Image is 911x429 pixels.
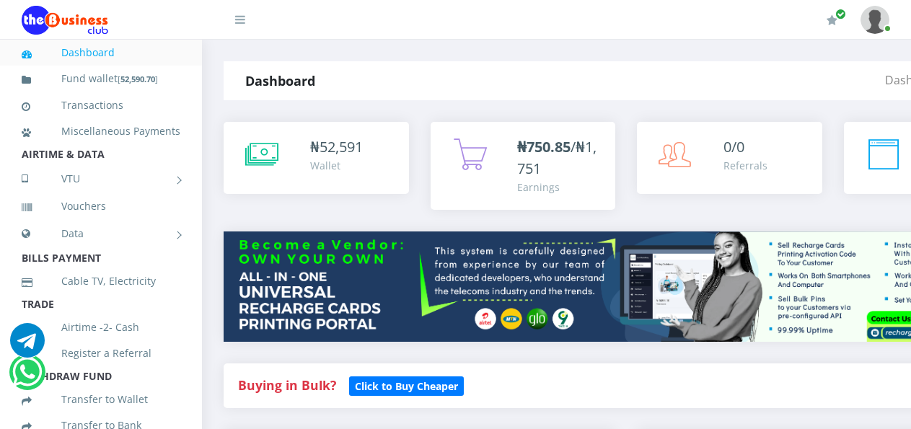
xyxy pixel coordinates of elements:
a: 0/0 Referrals [637,122,822,194]
div: ₦ [310,136,363,158]
a: Fund wallet[52,590.70] [22,62,180,96]
small: [ ] [118,74,158,84]
a: Chat for support [12,366,42,389]
b: Click to Buy Cheaper [355,379,458,393]
a: Vouchers [22,190,180,223]
span: 0/0 [723,137,744,156]
strong: Dashboard [245,72,315,89]
a: Click to Buy Cheaper [349,376,464,394]
img: Logo [22,6,108,35]
i: Renew/Upgrade Subscription [827,14,837,26]
b: 52,590.70 [120,74,155,84]
a: ₦52,591 Wallet [224,122,409,194]
strong: Buying in Bulk? [238,376,336,394]
span: /₦1,751 [517,137,597,178]
a: VTU [22,161,180,197]
a: Transactions [22,89,180,122]
a: ₦750.85/₦1,751 Earnings [431,122,616,210]
span: 52,591 [320,137,363,156]
a: Register a Referral [22,337,180,370]
a: Chat for support [10,334,45,358]
a: Data [22,216,180,252]
div: Earnings [517,180,602,195]
img: User [861,6,889,34]
a: Dashboard [22,36,180,69]
div: Referrals [723,158,767,173]
a: Airtime -2- Cash [22,311,180,344]
a: Miscellaneous Payments [22,115,180,148]
div: Wallet [310,158,363,173]
span: Renew/Upgrade Subscription [835,9,846,19]
a: Cable TV, Electricity [22,265,180,298]
a: Transfer to Wallet [22,383,180,416]
b: ₦750.85 [517,137,571,156]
